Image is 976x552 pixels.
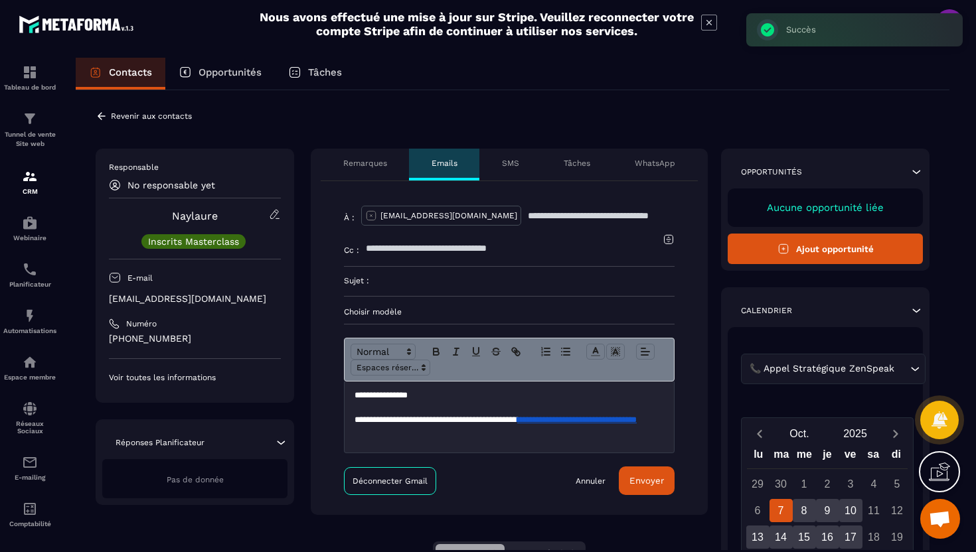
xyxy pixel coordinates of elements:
a: Annuler [576,476,606,486]
div: 30 [770,472,793,496]
button: Open months overlay [772,422,827,445]
p: [PHONE_NUMBER] [109,332,281,345]
div: me [793,445,816,468]
h2: Nous avons effectué une mise à jour sur Stripe. Veuillez reconnecter votre compte Stripe afin de ... [259,10,694,38]
img: automations [22,354,38,370]
p: SMS [502,158,519,169]
a: social-networksocial-networkRéseaux Sociaux [3,391,56,445]
div: ma [770,445,793,468]
div: Ouvrir le chat [920,499,960,539]
div: 14 [770,525,793,549]
a: formationformationTableau de bord [3,54,56,101]
a: Contacts [76,58,165,90]
p: Remarques [343,158,387,169]
p: Réponses Planificateur [116,437,204,448]
button: Open years overlay [827,422,883,445]
div: 29 [746,472,770,496]
div: lu [747,445,770,468]
a: accountantaccountantComptabilité [3,491,56,537]
button: Previous month [747,425,772,443]
div: di [884,445,908,468]
button: Next month [883,425,908,443]
p: À : [344,212,355,223]
button: Ajout opportunité [728,234,923,264]
div: 18 [862,525,886,549]
div: 7 [770,499,793,522]
a: Opportunités [165,58,275,90]
p: CRM [3,188,56,195]
p: Emails [432,158,457,169]
div: 13 [746,525,770,549]
img: formation [22,169,38,184]
div: 4 [862,472,886,496]
p: [EMAIL_ADDRESS][DOMAIN_NAME] [380,210,517,221]
a: Naylaure [172,210,218,222]
div: 9 [816,499,839,522]
div: sa [862,445,885,468]
p: Inscrits Masterclass [148,237,239,246]
img: automations [22,308,38,324]
a: automationsautomationsEspace membre [3,344,56,391]
img: automations [22,215,38,231]
div: 12 [886,499,909,522]
p: Opportunités [741,167,802,177]
div: 8 [793,499,816,522]
p: Voir toutes les informations [109,372,281,383]
div: Search for option [741,354,926,384]
p: Comptabilité [3,520,56,527]
p: Responsable [109,162,281,172]
p: Opportunités [199,66,262,78]
img: scheduler [22,261,38,277]
img: accountant [22,501,38,517]
p: E-mailing [3,474,56,481]
a: formationformationCRM [3,159,56,205]
p: Numéro [126,318,157,329]
a: schedulerschedulerPlanificateur [3,251,56,298]
p: Revenir aux contacts [111,111,192,121]
p: Cc : [344,245,359,255]
p: Calendrier [741,305,792,316]
button: Envoyer [619,466,675,495]
div: je [816,445,839,468]
div: 17 [839,525,862,549]
p: Tunnel de vente Site web [3,130,56,149]
p: Réseaux Sociaux [3,420,56,435]
p: Tâches [308,66,342,78]
p: E-mail [127,273,153,283]
p: WhatsApp [635,158,675,169]
a: automationsautomationsWebinaire [3,205,56,251]
div: 15 [793,525,816,549]
img: social-network [22,401,38,417]
div: 5 [886,472,909,496]
img: email [22,454,38,470]
img: formation [22,64,38,80]
a: automationsautomationsAutomatisations [3,298,56,344]
img: logo [19,12,138,36]
div: ve [839,445,862,468]
img: formation [22,111,38,127]
p: Aucune opportunité liée [741,202,910,214]
p: No responsable yet [127,180,215,190]
p: Planificateur [3,281,56,288]
p: Webinaire [3,234,56,241]
div: 19 [886,525,909,549]
p: Tableau de bord [3,84,56,91]
a: formationformationTunnel de vente Site web [3,101,56,159]
p: Sujet : [344,275,369,286]
span: 📞 Appel Stratégique ZenSpeak [746,362,897,376]
div: 6 [746,499,770,522]
p: [EMAIL_ADDRESS][DOMAIN_NAME] [109,293,281,305]
div: 1 [793,472,816,496]
p: Automatisations [3,327,56,334]
div: 10 [839,499,862,522]
p: Tâches [564,158,590,169]
div: 16 [816,525,839,549]
p: Espace membre [3,374,56,381]
div: 2 [816,472,839,496]
input: Search for option [897,362,907,376]
div: 11 [862,499,886,522]
p: Choisir modèle [344,307,675,317]
a: Déconnecter Gmail [344,467,436,495]
span: Pas de donnée [167,475,224,484]
a: Tâches [275,58,355,90]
